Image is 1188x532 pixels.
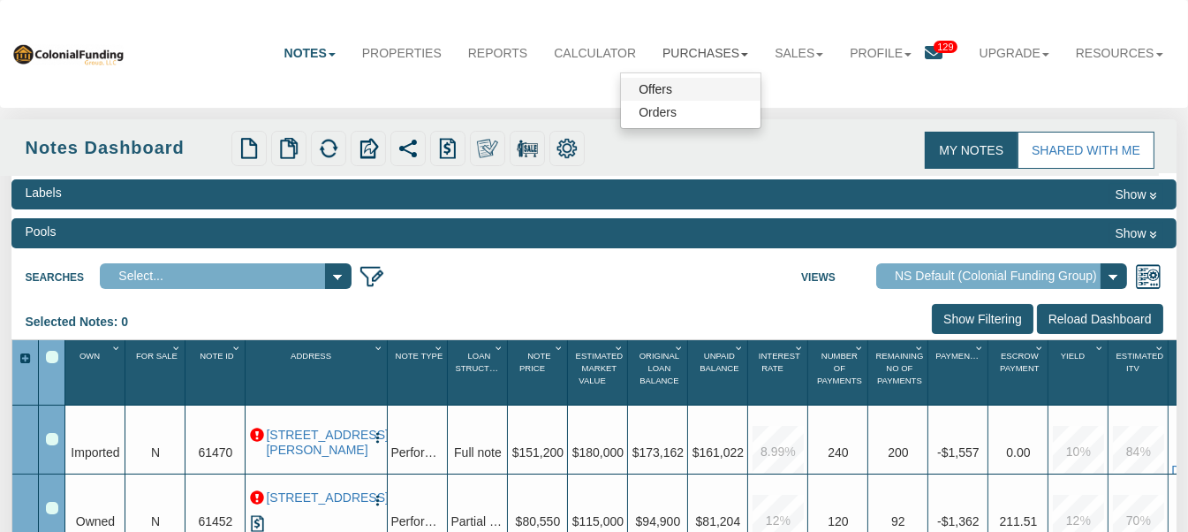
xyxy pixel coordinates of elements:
div: Sort None [751,346,807,399]
label: Views [801,263,876,286]
img: make_own.png [477,138,498,159]
span: Payment(P&I) [935,351,994,361]
img: new.png [238,138,260,159]
span: Note Id [200,351,234,361]
div: Row 1, Row Selection Checkbox [46,433,58,445]
span: Address [291,351,331,361]
div: Column Menu [230,340,245,355]
img: share.svg [397,138,419,159]
span: $94,900 [636,514,681,528]
span: Remaining No Of Payments [876,351,924,386]
span: -$1,557 [937,445,979,460]
div: Column Menu [792,340,807,355]
div: Column Menu [912,340,927,355]
div: Column Menu [492,340,507,355]
div: Labels [25,184,61,201]
a: Orders [621,101,760,124]
div: Column Menu [852,340,867,355]
div: Column Menu [372,340,387,355]
div: Select All [46,351,58,363]
div: Column Menu [612,340,627,355]
div: Column Menu [1093,340,1108,355]
span: Performing [390,514,450,528]
div: Column Menu [110,340,125,355]
img: cell-menu.png [371,431,384,445]
div: Sort None [128,346,185,399]
div: Sort None [871,346,927,399]
div: 84.0 [1113,426,1164,477]
a: Profile [836,34,925,72]
div: Note Id Sort None [188,346,245,399]
div: Sort None [931,346,987,399]
div: Sort None [631,346,687,399]
a: Resources [1063,34,1177,72]
img: cell-menu.png [371,494,384,507]
span: Estimated Market Value [576,351,624,386]
a: Notes [271,34,349,72]
a: 1609 Cruft St., Indianapolis, IN, 46203 [266,490,367,505]
span: For Sale [136,351,178,361]
span: Number Of Payments [817,351,862,386]
span: Loan Structure [455,351,507,373]
div: Expand All [12,351,38,368]
div: Pools [25,223,56,240]
div: Remaining No Of Payments Sort None [871,346,927,399]
img: for_sale.png [517,138,538,159]
span: Imported [71,445,119,460]
span: Estimated Itv [1116,351,1164,373]
span: Full note [454,445,502,460]
div: Yield Sort None [1051,346,1108,399]
div: Sort None [68,346,125,399]
div: Number Of Payments Sort None [811,346,867,399]
button: Show [1109,223,1163,244]
a: 129 [925,34,965,75]
div: Sort None [991,346,1048,399]
span: 120 [828,514,848,528]
div: For Sale Sort None [128,346,185,399]
span: 0.00 [1006,445,1030,460]
div: Estimated Itv Sort None [1111,346,1168,399]
span: Partial note [450,514,513,528]
span: 211.51 [1000,514,1038,528]
span: 92 [891,514,905,528]
span: Interest Rate [759,351,800,373]
span: Own [79,351,100,361]
div: Notes Dashboard [25,135,226,161]
span: $173,162 [632,445,684,460]
div: Original Loan Balance Sort None [631,346,687,399]
span: Unpaid Balance [700,351,738,373]
img: 569736 [11,42,125,65]
div: 10.0 [1053,426,1104,477]
a: Upgrade [966,34,1063,72]
button: Show [1109,184,1163,205]
div: Loan Structure Sort None [450,346,507,399]
div: Unpaid Balance Sort None [691,346,747,399]
div: Interest Rate Sort None [751,346,807,399]
span: 200 [888,445,908,460]
span: 61452 [198,514,232,528]
button: Press to open the note menu [371,428,384,445]
div: Column Menu [1033,340,1048,355]
span: $180,000 [572,445,624,460]
label: Searches [25,263,100,286]
span: Note Type [396,351,443,361]
span: Owned [76,514,115,528]
span: $151,200 [512,445,564,460]
div: Column Menu [672,340,687,355]
div: Payment(P&I) Sort None [931,346,987,399]
span: 240 [828,445,848,460]
div: Selected Notes: 0 [25,304,141,339]
div: Own Sort None [68,346,125,399]
span: $81,204 [696,514,741,528]
button: Press to open the note menu [371,490,384,508]
div: Sort None [571,346,627,399]
img: views.png [1135,263,1162,290]
span: $115,000 [572,514,624,528]
img: copy.png [278,138,299,159]
span: Note Price [519,351,551,373]
div: Sort None [691,346,747,399]
img: history.png [249,515,266,532]
span: Performing [390,445,450,460]
div: 8.99 [753,426,804,477]
span: Original Loan Balance [639,351,679,386]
